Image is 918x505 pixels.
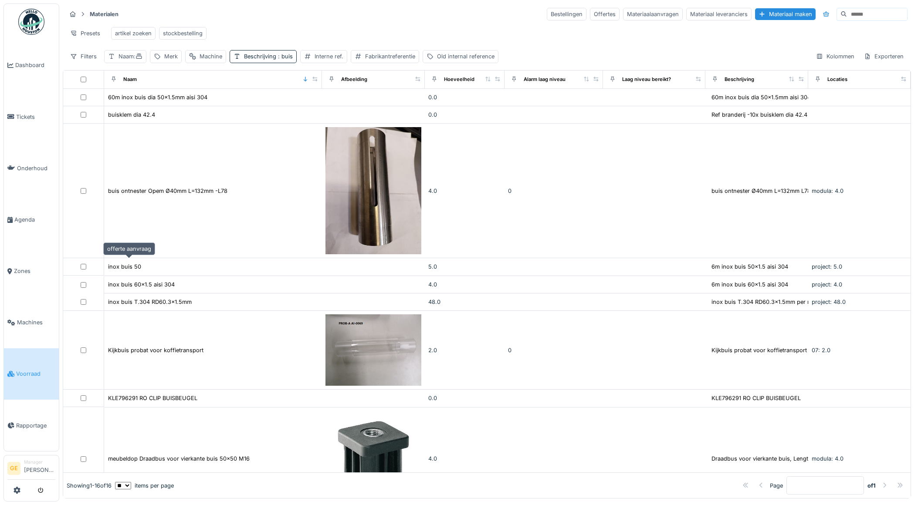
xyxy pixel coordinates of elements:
[711,187,836,195] div: buis ontnester Ø40mm L=132mm L78 denester
[103,242,155,255] div: offerte aanvraag
[4,246,59,297] a: Zones
[17,318,55,327] span: Machines
[164,52,178,61] div: Merk
[711,298,822,306] div: inox buis T.304 RD60.3x1.5mm per meter
[547,8,586,20] div: Bestellingen
[67,481,112,489] div: Showing 1 - 16 of 16
[115,29,152,37] div: artikel zoeken
[428,111,501,119] div: 0.0
[4,142,59,194] a: Onderhoud
[428,394,501,402] div: 0.0
[428,454,501,463] div: 4.0
[276,53,293,60] span: : buis
[66,27,104,40] div: Presets
[108,111,155,119] div: buisklem dia 42.4
[770,481,783,489] div: Page
[315,52,343,61] div: Interne ref.
[4,297,59,348] a: Machines
[711,454,847,463] div: Draadbus voor vierkante buis, Lengte: 50 mm, Br...
[4,194,59,245] a: Agenda
[365,52,415,61] div: Fabrikantreferentie
[812,263,842,270] span: project: 5.0
[711,93,822,101] div: 60m inox buis dia 50x1.5mm aisi 304 L79
[108,394,197,402] div: KLE796291 RO CLIP BUISBEUGEL
[16,113,55,121] span: Tickets
[428,280,501,289] div: 4.0
[108,298,192,306] div: inox buis T.304 RD60.3x1.5mm
[7,462,20,475] li: GE
[86,10,122,18] strong: Materialen
[16,421,55,430] span: Rapportage
[4,348,59,400] a: Voorraad
[508,346,600,354] div: 0
[444,76,474,83] div: Hoeveelheid
[14,215,55,224] span: Agenda
[812,299,846,305] span: project: 48.0
[7,459,55,480] a: GE Manager[PERSON_NAME]
[622,76,671,83] div: Laag niveau bereikt?
[524,76,566,83] div: Alarm laag niveau
[590,8,620,20] div: Offertes
[812,188,843,194] span: modula: 4.0
[17,164,55,172] span: Onderhoud
[325,314,421,386] img: Kijkbuis probat voor koffietransport
[812,50,858,63] div: Kolommen
[134,53,142,60] span: :
[755,8,816,20] div: Materiaal maken
[711,111,823,119] div: Ref branderij -10x buisklem dia 42.4 art ...
[711,346,807,354] div: Kijkbuis probat voor koffietransport
[4,400,59,451] a: Rapportage
[4,91,59,142] a: Tickets
[341,76,367,83] div: Afbeelding
[686,8,752,20] div: Materiaal leveranciers
[14,267,55,275] span: Zones
[508,187,600,195] div: 0
[428,187,501,195] div: 4.0
[867,481,876,489] strong: of 1
[428,346,501,354] div: 2.0
[812,455,843,462] span: modula: 4.0
[860,50,908,63] div: Exporteren
[24,459,55,465] div: Manager
[66,50,101,63] div: Filters
[108,187,227,195] div: buis ontnester Opem Ø40mm L=132mm -L78
[711,263,788,271] div: 6m inox buis 50x1.5 aisi 304
[325,127,421,254] img: buis ontnester Opem Ø40mm L=132mm -L78
[200,52,222,61] div: Machine
[428,298,501,306] div: 48.0
[108,454,250,463] div: meubeldop Draadbus voor vierkante buis 50x50 M16
[428,93,501,101] div: 0.0
[108,346,203,354] div: Kijkbuis probat voor koffietransport
[827,76,847,83] div: Locaties
[437,52,495,61] div: Old internal reference
[711,280,788,289] div: 6m inox buis 60x1.5 aisi 304
[115,481,174,489] div: items per page
[24,459,55,478] li: [PERSON_NAME]
[18,9,44,35] img: Badge_color-CXgf-gQk.svg
[812,347,830,353] span: 07: 2.0
[16,370,55,378] span: Voorraad
[244,52,293,61] div: Beschrijving
[123,76,137,83] div: Naam
[119,52,142,61] div: Naam
[4,40,59,91] a: Dashboard
[812,281,842,288] span: project: 4.0
[108,263,141,271] div: inox buis 50
[108,93,207,101] div: 60m inox buis dia 50x1.5mm aisi 304
[428,263,501,271] div: 5.0
[15,61,55,69] span: Dashboard
[108,280,175,289] div: inox buis 60x1.5 aisi 304
[725,76,754,83] div: Beschrijving
[623,8,683,20] div: Materiaalaanvragen
[163,29,203,37] div: stockbestelling
[711,394,801,402] div: KLE796291 RO CLIP BUISBEUGEL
